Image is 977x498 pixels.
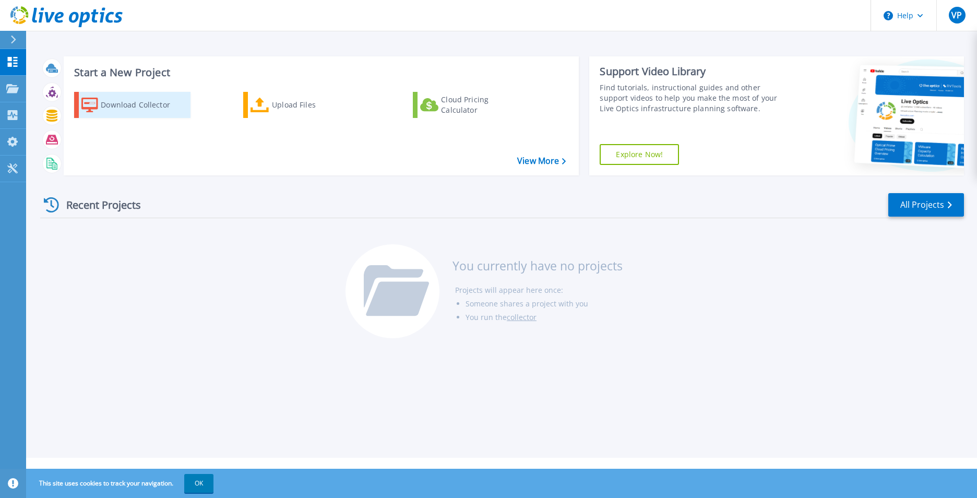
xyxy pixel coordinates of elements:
[452,260,623,271] h3: You currently have no projects
[74,67,566,78] h3: Start a New Project
[29,474,213,493] span: This site uses cookies to track your navigation.
[272,94,355,115] div: Upload Files
[74,92,190,118] a: Download Collector
[466,297,623,311] li: Someone shares a project with you
[455,283,623,297] li: Projects will appear here once:
[184,474,213,493] button: OK
[888,193,964,217] a: All Projects
[951,11,962,19] span: VP
[441,94,525,115] div: Cloud Pricing Calculator
[517,156,566,166] a: View More
[507,312,537,322] a: collector
[600,82,790,114] div: Find tutorials, instructional guides and other support videos to help you make the most of your L...
[600,65,790,78] div: Support Video Library
[466,311,623,324] li: You run the
[600,144,679,165] a: Explore Now!
[101,94,184,115] div: Download Collector
[413,92,529,118] a: Cloud Pricing Calculator
[40,192,155,218] div: Recent Projects
[243,92,360,118] a: Upload Files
